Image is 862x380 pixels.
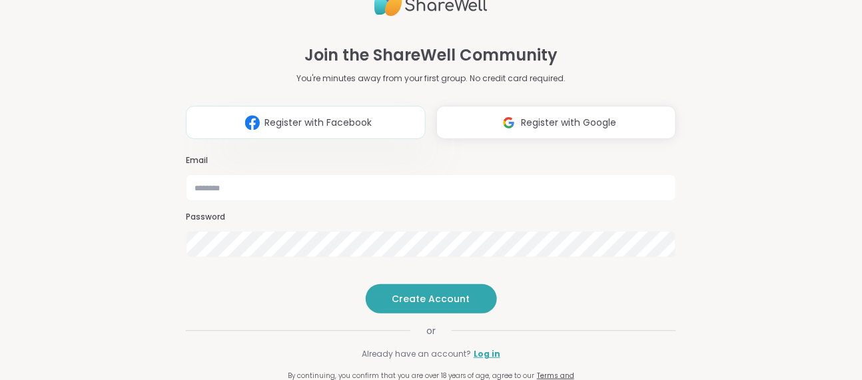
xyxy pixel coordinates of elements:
[410,324,452,337] span: or
[186,106,426,139] button: Register with Facebook
[522,116,617,130] span: Register with Google
[496,110,522,135] img: ShareWell Logomark
[186,212,676,223] h3: Password
[474,348,500,360] a: Log in
[304,43,558,67] h1: Join the ShareWell Community
[186,155,676,166] h3: Email
[296,73,566,85] p: You're minutes away from your first group. No credit card required.
[366,284,497,313] button: Create Account
[362,348,471,360] span: Already have an account?
[392,292,470,305] span: Create Account
[436,106,676,139] button: Register with Google
[240,110,265,135] img: ShareWell Logomark
[265,116,372,130] span: Register with Facebook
